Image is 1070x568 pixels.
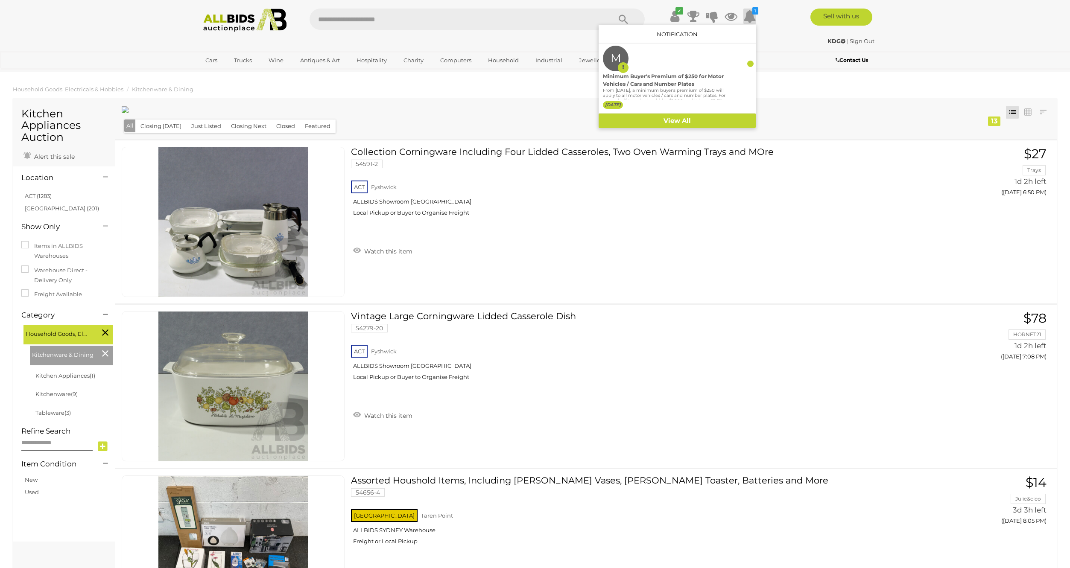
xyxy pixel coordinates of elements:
[482,53,524,67] a: Household
[71,390,78,397] span: (9)
[351,244,415,257] a: Watch this item
[530,53,568,67] a: Industrial
[836,55,870,65] a: Contact Us
[21,427,113,435] h4: Refine Search
[752,7,758,15] i: 1
[21,311,90,319] h4: Category
[271,119,300,133] button: Closed
[300,119,336,133] button: Featured
[1026,475,1047,490] span: $14
[602,9,645,30] button: Search
[200,67,272,82] a: [GEOGRAPHIC_DATA]
[906,475,1049,529] a: $14 Julie&cleo 3d 3h left ([DATE] 8:05 PM)
[357,147,894,223] a: Collection Corningware Including Four Lidded Casseroles, Two Oven Warming Trays and MOre 54591-2 ...
[21,460,90,468] h4: Item Condition
[357,475,894,551] a: Assorted Houshold Items, Including [PERSON_NAME] Vases, [PERSON_NAME] Toaster, Batteries and More...
[25,192,52,199] a: ACT (1283)
[599,114,756,128] a: View All
[906,147,1049,200] a: $27 Trays 1d 2h left ([DATE] 6:50 PM)
[90,372,95,379] span: (1)
[357,311,894,387] a: Vintage Large Corningware Lidded Casserole Dish 54279-20 ACT Fyshwick ALLBIDS Showroom [GEOGRAPHI...
[435,53,477,67] a: Computers
[611,46,621,71] label: M
[351,53,392,67] a: Hospitality
[32,153,75,160] span: Alert this sale
[135,119,187,133] button: Closing [DATE]
[199,9,291,32] img: Allbids.com.au
[362,412,412,419] span: Watch this item
[675,7,683,15] i: ✔
[21,149,77,162] a: Alert this sale
[668,9,681,24] a: ✔
[13,86,123,93] a: Household Goods, Electricals & Hobbies
[827,38,845,44] strong: KDG
[21,265,106,285] label: Warehouse Direct - Delivery Only
[810,9,872,26] a: Sell with us
[21,223,90,231] h4: Show Only
[226,119,272,133] button: Closing Next
[21,108,106,143] h1: Kitchen Appliances Auction
[847,38,848,44] span: |
[906,311,1049,364] a: $78 HORNET21 1d 2h left ([DATE] 7:08 PM)
[603,101,623,109] label: [DATE]
[743,9,756,24] a: 1
[122,106,129,113] img: CategoryBanner-Kitchenware-Dining.jpg
[295,53,345,67] a: Antiques & Art
[25,205,99,212] a: [GEOGRAPHIC_DATA] (201)
[64,409,71,416] span: (3)
[398,53,429,67] a: Charity
[21,241,106,261] label: Items in ALLBIDS Warehouses
[573,53,611,67] a: Jewellery
[124,119,136,132] button: All
[603,73,726,88] div: Minimum Buyer's Premium of $250 for Motor Vehicles / Cars and Number Plates
[351,408,415,421] a: Watch this item
[26,327,90,339] span: Household Goods, Electricals & Hobbies
[25,476,38,483] a: New
[988,117,1000,126] div: 13
[158,312,308,461] img: 54279-20a.JPG
[603,88,726,129] p: From [DATE], a minimum buyer's premium of $250 will apply to all motor vehicles / cars and number...
[362,248,412,255] span: Watch this item
[850,38,874,44] a: Sign Out
[35,372,95,379] a: Kitchen Appliances(1)
[657,31,698,38] a: Notification
[158,147,308,297] img: 54591-2a.JPG
[836,57,868,63] b: Contact Us
[263,53,289,67] a: Wine
[35,390,78,397] a: Kitchenware(9)
[1023,310,1047,326] span: $78
[827,38,847,44] a: KDG
[21,174,90,182] h4: Location
[186,119,226,133] button: Just Listed
[25,489,39,495] a: Used
[200,53,223,67] a: Cars
[35,409,71,416] a: Tableware(3)
[32,348,96,360] span: Kitchenware & Dining
[228,53,257,67] a: Trucks
[21,289,82,299] label: Freight Available
[132,86,193,93] a: Kitchenware & Dining
[1024,146,1047,162] span: $27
